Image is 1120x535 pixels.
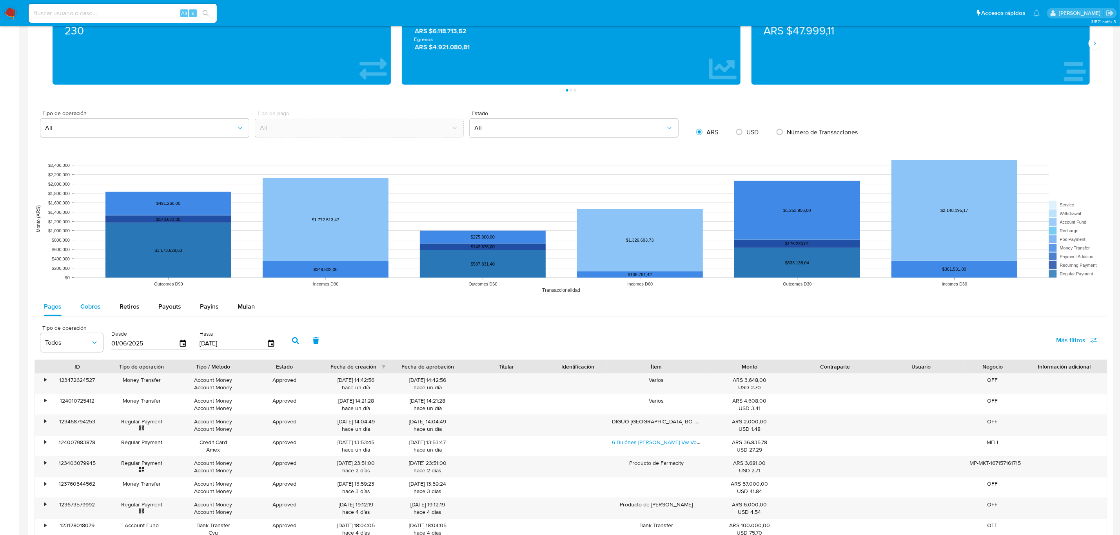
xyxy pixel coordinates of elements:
span: Alt [181,9,187,17]
input: Buscar usuario o caso... [29,8,217,18]
span: Accesos rápidos [982,9,1026,17]
span: s [192,9,194,17]
button: search-icon [198,8,214,19]
span: 3.157.1-hotfix-5 [1091,18,1116,25]
a: Salir [1106,9,1114,17]
a: Notificaciones [1033,10,1040,16]
p: ludmila.lanatti@mercadolibre.com [1059,9,1103,17]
